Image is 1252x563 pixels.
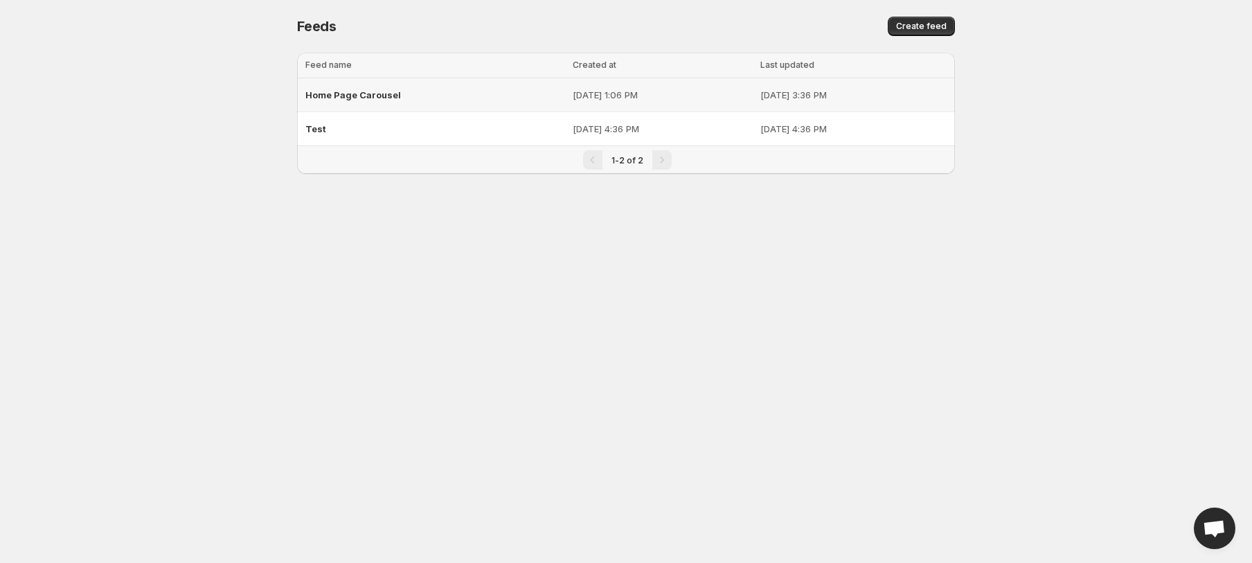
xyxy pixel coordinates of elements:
[297,18,337,35] span: Feeds
[896,21,947,32] span: Create feed
[305,123,326,134] span: Test
[305,89,401,100] span: Home Page Carousel
[297,145,955,174] nav: Pagination
[305,60,352,70] span: Feed name
[573,60,616,70] span: Created at
[888,17,955,36] button: Create feed
[573,122,752,136] p: [DATE] 4:36 PM
[760,88,947,102] p: [DATE] 3:36 PM
[760,122,947,136] p: [DATE] 4:36 PM
[760,60,814,70] span: Last updated
[573,88,752,102] p: [DATE] 1:06 PM
[611,155,643,166] span: 1-2 of 2
[1194,508,1235,549] div: Open chat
